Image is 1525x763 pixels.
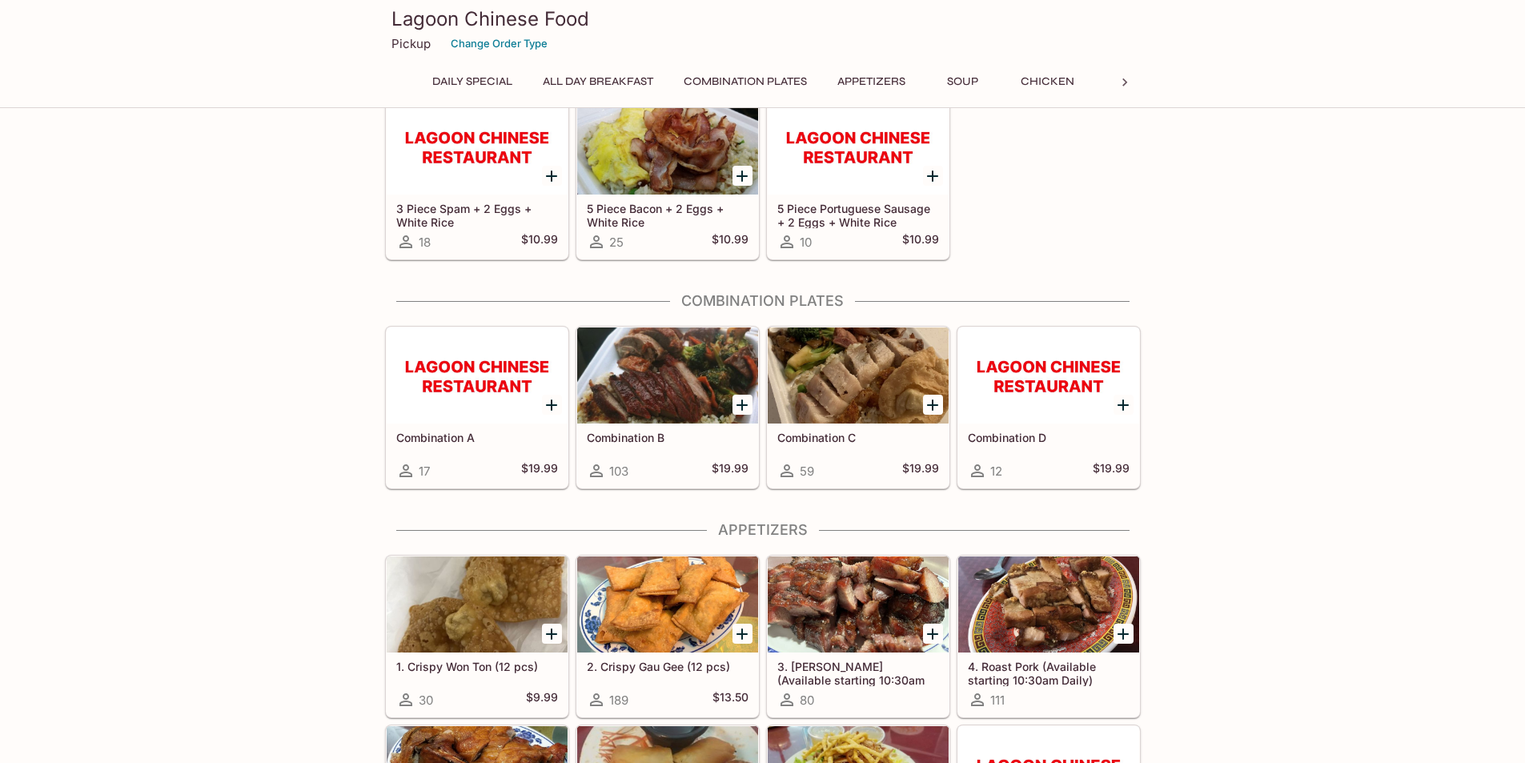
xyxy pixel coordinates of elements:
span: 12 [990,464,1002,479]
h4: Appetizers [385,521,1141,539]
a: 4. Roast Pork (Available starting 10:30am Daily)111 [957,556,1140,717]
h5: 3 Piece Spam + 2 Eggs + White Rice [396,202,558,228]
h3: Lagoon Chinese Food [391,6,1134,31]
span: 189 [609,693,628,708]
h5: 4. Roast Pork (Available starting 10:30am Daily) [968,660,1130,686]
h5: 5 Piece Bacon + 2 Eggs + White Rice [587,202,748,228]
p: Pickup [391,36,431,51]
button: Chicken [1012,70,1084,93]
button: Add 4. Roast Pork (Available starting 10:30am Daily) [1114,624,1134,644]
span: 111 [990,693,1005,708]
a: 5 Piece Portuguese Sausage + 2 Eggs + White Rice10$10.99 [767,98,949,259]
span: 30 [419,693,433,708]
div: Combination A [387,327,568,424]
h5: $10.99 [521,232,558,251]
span: 17 [419,464,430,479]
h5: 3. [PERSON_NAME] (Available starting 10:30am Daily) [777,660,939,686]
button: Combination Plates [675,70,816,93]
div: 5 Piece Portuguese Sausage + 2 Eggs + White Rice [768,98,949,195]
h5: $19.99 [521,461,558,480]
a: Combination C59$19.99 [767,327,949,488]
h5: $10.99 [902,232,939,251]
h5: $19.99 [712,461,748,480]
h5: $19.99 [902,461,939,480]
span: 59 [800,464,814,479]
button: Add Combination D [1114,395,1134,415]
button: Add 5 Piece Bacon + 2 Eggs + White Rice [732,166,752,186]
button: Change Order Type [443,31,555,56]
button: All Day Breakfast [534,70,662,93]
button: Add 1. Crispy Won Ton (12 pcs) [542,624,562,644]
h5: 5 Piece Portuguese Sausage + 2 Eggs + White Rice [777,202,939,228]
div: 3 Piece Spam + 2 Eggs + White Rice [387,98,568,195]
h5: 1. Crispy Won Ton (12 pcs) [396,660,558,673]
a: 1. Crispy Won Ton (12 pcs)30$9.99 [386,556,568,717]
span: 80 [800,693,814,708]
button: Add Combination B [732,395,752,415]
button: Add Combination C [923,395,943,415]
button: Add 2. Crispy Gau Gee (12 pcs) [732,624,752,644]
button: Soup [927,70,999,93]
a: 3. [PERSON_NAME] (Available starting 10:30am Daily)80 [767,556,949,717]
a: 5 Piece Bacon + 2 Eggs + White Rice25$10.99 [576,98,759,259]
div: Combination C [768,327,949,424]
span: 25 [609,235,624,250]
div: 3. Char Siu (Available starting 10:30am Daily) [768,556,949,653]
div: Combination B [577,327,758,424]
h5: $10.99 [712,232,748,251]
a: 3 Piece Spam + 2 Eggs + White Rice18$10.99 [386,98,568,259]
button: Add 3 Piece Spam + 2 Eggs + White Rice [542,166,562,186]
a: Combination D12$19.99 [957,327,1140,488]
h5: 2. Crispy Gau Gee (12 pcs) [587,660,748,673]
h5: Combination A [396,431,558,444]
h5: Combination C [777,431,939,444]
div: 5 Piece Bacon + 2 Eggs + White Rice [577,98,758,195]
span: 10 [800,235,812,250]
button: Add Combination A [542,395,562,415]
h4: Combination Plates [385,292,1141,310]
span: 18 [419,235,431,250]
h5: $19.99 [1093,461,1130,480]
button: Add 3. Char Siu (Available starting 10:30am Daily) [923,624,943,644]
div: 1. Crispy Won Ton (12 pcs) [387,556,568,653]
h5: $13.50 [712,690,748,709]
h5: Combination B [587,431,748,444]
h5: $9.99 [526,690,558,709]
span: 103 [609,464,628,479]
a: Combination B103$19.99 [576,327,759,488]
button: Daily Special [423,70,521,93]
button: Beef [1097,70,1169,93]
a: 2. Crispy Gau Gee (12 pcs)189$13.50 [576,556,759,717]
h5: Combination D [968,431,1130,444]
div: Combination D [958,327,1139,424]
div: 4. Roast Pork (Available starting 10:30am Daily) [958,556,1139,653]
div: 2. Crispy Gau Gee (12 pcs) [577,556,758,653]
a: Combination A17$19.99 [386,327,568,488]
button: Add 5 Piece Portuguese Sausage + 2 Eggs + White Rice [923,166,943,186]
button: Appetizers [829,70,914,93]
